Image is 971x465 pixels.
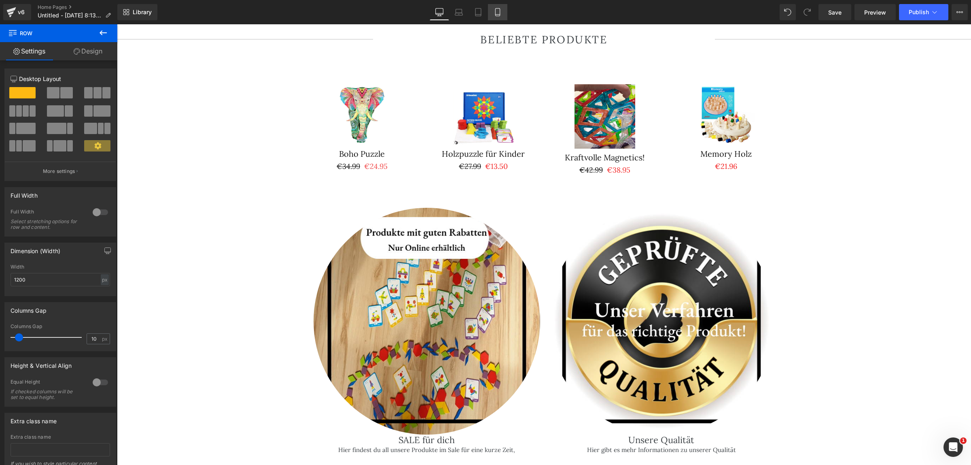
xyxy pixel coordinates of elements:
[11,413,57,424] div: Extra class name
[490,140,513,151] span: €38.95
[11,209,85,217] div: Full Width
[8,24,89,42] span: Row
[11,379,85,387] div: Equal Height
[11,434,110,440] div: Extra class name
[11,188,38,199] div: Full Width
[117,4,157,20] a: New Library
[247,137,271,147] span: €24.95
[488,4,507,20] a: Mobile
[899,4,948,20] button: Publish
[336,60,397,121] img: Holzpuzzle für Kinder
[780,4,796,20] button: Undo
[431,410,658,421] h3: Unsere Qualität
[368,137,391,147] span: €13.50
[215,60,276,121] img: Boho Puzzle
[458,60,518,124] img: Kraftvolle Magnetics!
[325,125,408,134] a: Holzpuzzle für Kinder
[952,4,968,20] button: More
[909,9,929,15] span: Publish
[579,60,640,121] img: Memory Holz
[16,7,26,17] div: v6
[864,8,886,17] span: Preview
[11,324,110,329] div: Columns Gap
[3,4,31,20] a: v6
[38,4,117,11] a: Home Pages
[828,8,842,17] span: Save
[960,437,967,444] span: 1
[342,137,364,147] span: €27.99
[197,410,423,421] h3: SALE für dich
[598,137,620,147] span: €21.96
[11,358,72,369] div: Height & Vertical Align
[11,264,110,270] div: Width
[5,162,116,181] button: More settings
[59,42,117,60] a: Design
[102,336,109,341] span: px
[11,303,47,314] div: Columns Gap
[448,128,528,138] a: Kraftvolle Magnetics!
[220,137,243,147] span: €34.99
[469,4,488,20] a: Tablet
[431,421,658,431] p: Hier gibt es mehr Informationen zu unserer Qualität
[101,274,109,285] div: px
[449,4,469,20] a: Laptop
[11,389,83,400] div: If checked columns will be set to equal height.
[197,421,423,431] p: Hier findest du all unsere Produkte im Sale für eine kurze Zeit,
[256,7,598,24] h1: BELIEBTE PRODUKTE
[43,168,75,175] p: More settings
[11,243,60,254] div: Dimension (Width)
[430,4,449,20] a: Desktop
[11,75,110,83] p: Desktop Layout
[38,12,102,19] span: Untitled - [DATE] 8:13:33
[222,125,268,134] a: Boho Puzzle
[133,9,152,16] span: Library
[854,4,896,20] a: Preview
[11,273,110,286] input: auto
[11,219,83,230] div: Select stretching options for row and content.
[799,4,815,20] button: Redo
[462,141,486,150] span: €42.99
[583,125,635,134] a: Memory Holz
[943,437,963,457] iframe: Intercom live chat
